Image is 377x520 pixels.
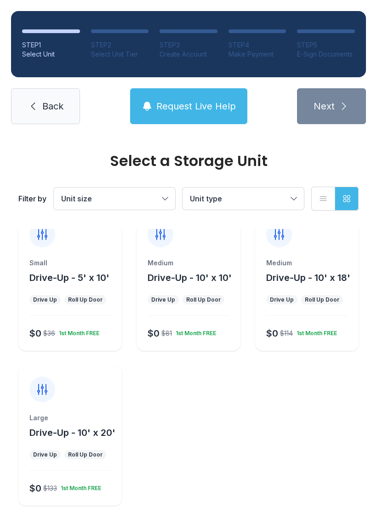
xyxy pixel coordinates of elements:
[151,296,175,303] div: Drive Up
[293,326,337,337] div: 1st Month FREE
[186,296,221,303] div: Roll Up Door
[18,193,46,204] div: Filter by
[29,482,41,495] div: $0
[42,100,63,113] span: Back
[183,188,304,210] button: Unit type
[33,451,57,458] div: Drive Up
[68,296,103,303] div: Roll Up Door
[148,327,160,340] div: $0
[91,50,149,59] div: Select Unit Tier
[156,100,236,113] span: Request Live Help
[297,50,355,59] div: E-Sign Documents
[266,327,278,340] div: $0
[305,296,339,303] div: Roll Up Door
[29,271,109,284] button: Drive-Up - 5' x 10'
[29,258,111,268] div: Small
[29,426,115,439] button: Drive-Up - 10' x 20'
[148,258,229,268] div: Medium
[228,50,286,59] div: Make Payment
[68,451,103,458] div: Roll Up Door
[266,258,348,268] div: Medium
[54,188,175,210] button: Unit size
[266,271,350,284] button: Drive-Up - 10' x 18'
[160,50,217,59] div: Create Account
[43,329,55,338] div: $36
[18,154,359,168] div: Select a Storage Unit
[161,329,172,338] div: $81
[148,271,232,284] button: Drive-Up - 10' x 10'
[91,40,149,50] div: STEP 2
[55,326,99,337] div: 1st Month FREE
[29,413,111,423] div: Large
[43,484,57,493] div: $133
[270,296,294,303] div: Drive Up
[29,427,115,438] span: Drive-Up - 10' x 20'
[57,481,101,492] div: 1st Month FREE
[228,40,286,50] div: STEP 4
[61,194,92,203] span: Unit size
[22,40,80,50] div: STEP 1
[160,40,217,50] div: STEP 3
[33,296,57,303] div: Drive Up
[29,327,41,340] div: $0
[280,329,293,338] div: $114
[29,272,109,283] span: Drive-Up - 5' x 10'
[297,40,355,50] div: STEP 5
[22,50,80,59] div: Select Unit
[190,194,222,203] span: Unit type
[314,100,335,113] span: Next
[148,272,232,283] span: Drive-Up - 10' x 10'
[172,326,216,337] div: 1st Month FREE
[266,272,350,283] span: Drive-Up - 10' x 18'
